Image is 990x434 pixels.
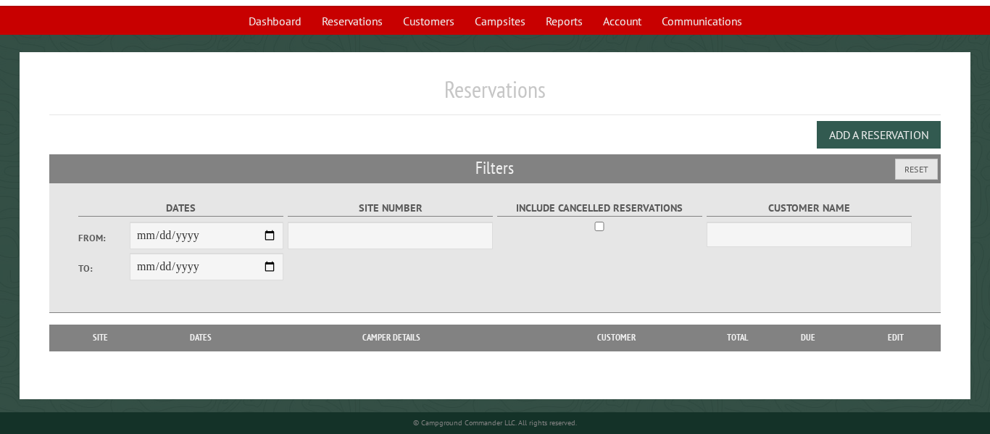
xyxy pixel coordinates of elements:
[288,200,493,217] label: Site Number
[537,7,591,35] a: Reports
[767,325,851,351] th: Due
[313,7,391,35] a: Reservations
[709,325,767,351] th: Total
[707,200,912,217] label: Customer Name
[817,121,941,149] button: Add a Reservation
[850,325,940,351] th: Edit
[78,231,130,245] label: From:
[143,325,258,351] th: Dates
[497,200,702,217] label: Include Cancelled Reservations
[524,325,708,351] th: Customer
[240,7,310,35] a: Dashboard
[49,75,940,115] h1: Reservations
[895,159,938,180] button: Reset
[394,7,463,35] a: Customers
[653,7,751,35] a: Communications
[466,7,534,35] a: Campsites
[78,200,283,217] label: Dates
[57,325,143,351] th: Site
[413,418,577,427] small: © Campground Commander LLC. All rights reserved.
[49,154,940,182] h2: Filters
[594,7,650,35] a: Account
[258,325,524,351] th: Camper Details
[78,262,130,275] label: To:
